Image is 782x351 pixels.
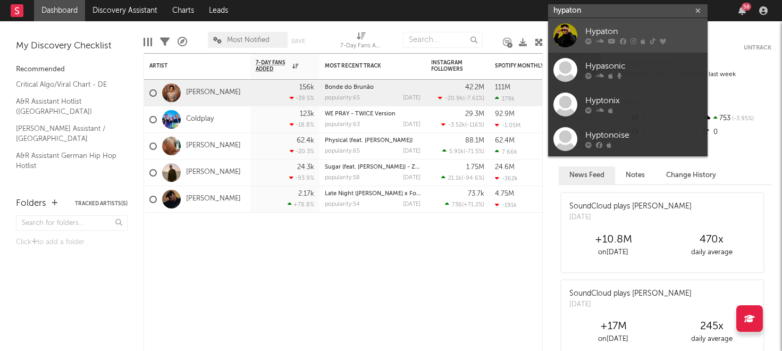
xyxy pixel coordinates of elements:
[290,148,314,155] div: -20.3 %
[16,177,117,199] a: Spotify Track Velocity Chart / DE
[186,115,214,124] a: Coldplay
[585,95,702,107] div: Hyptonix
[569,201,692,212] div: SoundCloud plays [PERSON_NAME]
[662,246,761,259] div: daily average
[149,63,229,69] div: Artist
[569,299,692,310] div: [DATE]
[16,40,128,53] div: My Discovery Checklist
[325,191,425,197] a: Late Night ([PERSON_NAME] x Foals)
[144,27,152,57] div: Edit Columns
[585,60,702,73] div: Hypasonic
[297,137,314,144] div: 62.4k
[325,63,405,69] div: Most Recent Track
[288,201,314,208] div: +78.8 %
[569,288,692,299] div: SoundCloud plays [PERSON_NAME]
[403,122,421,128] div: [DATE]
[431,60,468,72] div: Instagram Followers
[564,333,662,346] div: on [DATE]
[186,88,241,97] a: [PERSON_NAME]
[495,111,515,118] div: 92.9M
[495,84,510,91] div: 111M
[730,116,754,122] span: -3.95 %
[738,6,746,15] button: 56
[495,190,514,197] div: 4.75M
[178,27,187,57] div: A&R Pipeline
[75,201,128,206] button: Tracked Artists(5)
[448,122,465,128] span: -3.52k
[465,84,484,91] div: 42.2M
[464,202,483,208] span: +71.2 %
[340,27,383,57] div: 7-Day Fans Added (7-Day Fans Added)
[442,148,484,155] div: ( )
[325,138,413,144] a: Physical (feat. [PERSON_NAME])
[495,175,518,182] div: -362k
[465,149,483,155] span: -71.5 %
[466,164,484,171] div: 1.75M
[585,129,702,142] div: Hyptonoise
[16,236,128,249] div: Click to add a folder.
[403,202,421,207] div: [DATE]
[186,168,241,177] a: [PERSON_NAME]
[325,138,421,144] div: Physical (feat. Troye Sivan)
[325,111,396,117] a: WE PRAY - TWICE Version
[300,111,314,118] div: 123k
[564,320,662,333] div: +17M
[16,150,117,172] a: A&R Assistant German Hip Hop Hotlist
[585,26,702,38] div: Hypaton
[495,202,517,208] div: -191k
[441,174,484,181] div: ( )
[186,141,241,151] a: [PERSON_NAME]
[742,3,751,11] div: 56
[495,122,520,129] div: -1.05M
[495,164,515,171] div: 24.6M
[298,190,314,197] div: 2.17k
[256,60,290,72] span: 7-Day Fans Added
[403,32,483,48] input: Search...
[16,79,117,90] a: Critical Algo/Viral Chart - DE
[340,40,383,53] div: 7-Day Fans Added (7-Day Fans Added)
[467,122,483,128] span: -116 %
[465,96,483,102] span: -7.61 %
[297,164,314,171] div: 24.3k
[655,166,727,184] button: Change History
[701,126,771,139] div: 0
[569,212,692,223] div: [DATE]
[744,43,771,53] button: Untrack
[548,18,708,53] a: Hypaton
[465,137,484,144] div: 88.1M
[564,246,662,259] div: on [DATE]
[186,195,241,204] a: [PERSON_NAME]
[325,191,421,197] div: Late Night (Marten Lou x Foals)
[325,85,374,90] a: Bonde do Brunão
[495,95,515,102] div: 179k
[325,164,421,170] div: Sugar (feat. Francesco Yates) - Zerb Remix
[449,149,464,155] span: 5.91k
[290,95,314,102] div: -39.5 %
[452,202,462,208] span: 736
[325,148,360,154] div: popularity: 65
[662,333,761,346] div: daily average
[290,121,314,128] div: -18.8 %
[325,202,360,207] div: popularity: 54
[16,197,46,210] div: Folders
[465,111,484,118] div: 29.3M
[615,166,655,184] button: Notes
[445,201,484,208] div: ( )
[463,175,483,181] span: -94.6 %
[16,215,128,231] input: Search for folders...
[564,233,662,246] div: +10.8M
[403,148,421,154] div: [DATE]
[548,4,708,18] input: Search for artists
[16,123,117,145] a: [PERSON_NAME] Assistant / [GEOGRAPHIC_DATA]
[701,112,771,126] div: 753
[448,175,461,181] span: 21.1k
[325,164,443,170] a: Sugar (feat. [PERSON_NAME]) - Zerb Remix
[299,84,314,91] div: 156k
[495,148,517,155] div: 7.66k
[441,121,484,128] div: ( )
[16,96,117,118] a: A&R Assistant Hotlist ([GEOGRAPHIC_DATA])
[662,233,761,246] div: 470 x
[289,174,314,181] div: -93.9 %
[438,95,484,102] div: ( )
[495,63,575,69] div: Spotify Monthly Listeners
